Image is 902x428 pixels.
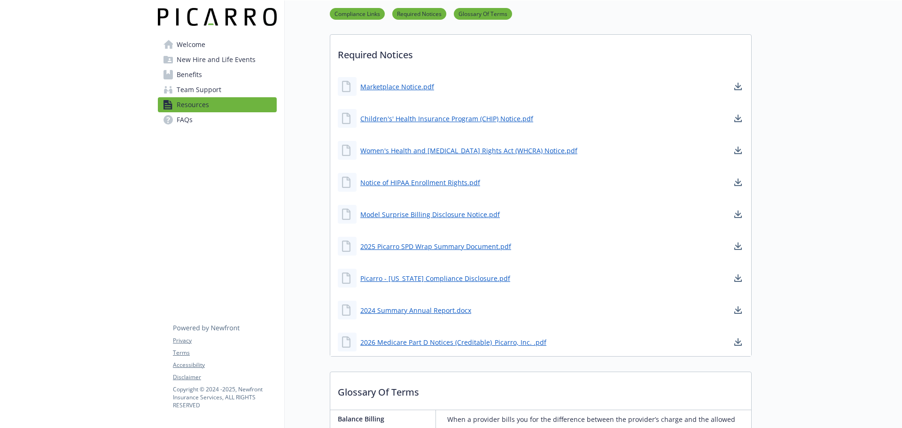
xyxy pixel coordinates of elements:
a: Model Surprise Billing Disclosure Notice.pdf [360,210,500,219]
a: Resources [158,97,277,112]
a: download document [732,209,744,220]
a: 2024 Summary Annual Report.docx [360,305,471,315]
span: Benefits [177,67,202,82]
span: Welcome [177,37,205,52]
a: Required Notices [392,9,446,18]
p: Glossary Of Terms [330,372,751,407]
a: download document [732,241,744,252]
a: Women's Health and [MEDICAL_DATA] Rights Act (WHCRA) Notice.pdf [360,146,577,156]
a: Privacy [173,336,276,345]
span: Resources [177,97,209,112]
p: Balance Billing [338,414,432,424]
a: download document [732,113,744,124]
span: FAQs [177,112,193,127]
a: Benefits [158,67,277,82]
a: Notice of HIPAA Enrollment Rights.pdf [360,178,480,187]
a: Glossary Of Terms [454,9,512,18]
p: Copyright © 2024 - 2025 , Newfront Insurance Services, ALL RIGHTS RESERVED [173,385,276,409]
a: Picarro - [US_STATE] Compliance Disclosure.pdf [360,273,510,283]
a: Disclaimer [173,373,276,381]
p: Required Notices [330,35,751,70]
a: Terms [173,349,276,357]
a: download document [732,177,744,188]
a: Marketplace Notice.pdf [360,82,434,92]
a: download document [732,145,744,156]
a: New Hire and Life Events [158,52,277,67]
span: New Hire and Life Events [177,52,256,67]
a: 2025 Picarro SPD Wrap Summary Document.pdf [360,241,511,251]
a: Welcome [158,37,277,52]
a: 2026 Medicare Part D Notices (Creditable)_Picarro, Inc. .pdf [360,337,546,347]
a: FAQs [158,112,277,127]
a: download document [732,304,744,316]
a: Team Support [158,82,277,97]
a: download document [732,336,744,348]
a: download document [732,272,744,284]
a: Children's' Health Insurance Program (CHIP) Notice.pdf [360,114,533,124]
a: Compliance Links [330,9,385,18]
a: Accessibility [173,361,276,369]
span: Team Support [177,82,221,97]
a: download document [732,81,744,92]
